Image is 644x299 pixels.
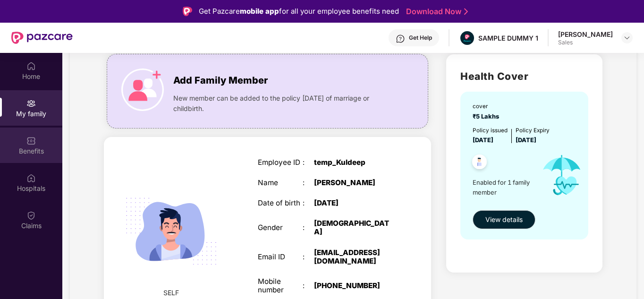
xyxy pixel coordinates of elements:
div: cover [473,102,502,111]
span: New member can be added to the policy [DATE] of marriage or childbirth. [173,93,392,114]
div: SAMPLE DUMMY 1 [478,34,538,43]
span: [DATE] [473,137,493,144]
img: icon [121,68,164,111]
div: temp_Kuldeep [314,158,393,167]
button: View details [473,210,535,229]
img: svg+xml;base64,PHN2ZyBpZD0iQ2xhaW0iIHhtbG5zPSJodHRwOi8vd3d3LnczLm9yZy8yMDAwL3N2ZyIgd2lkdGg9IjIwIi... [26,211,36,220]
span: View details [485,214,523,225]
div: : [303,282,314,290]
img: svg+xml;base64,PHN2ZyBpZD0iQmVuZWZpdHMiIHhtbG5zPSJodHRwOi8vd3d3LnczLm9yZy8yMDAwL3N2ZyIgd2lkdGg9Ij... [26,136,36,145]
h2: Health Cover [460,68,588,84]
div: Policy Expiry [516,126,550,135]
div: [DATE] [314,199,393,207]
img: svg+xml;base64,PHN2ZyBpZD0iSGVscC0zMngzMiIgeG1sbnM9Imh0dHA6Ly93d3cudzMub3JnLzIwMDAvc3ZnIiB3aWR0aD... [396,34,405,43]
div: Get Help [409,34,432,42]
img: svg+xml;base64,PHN2ZyB4bWxucz0iaHR0cDovL3d3dy53My5vcmcvMjAwMC9zdmciIHdpZHRoPSIyMjQiIGhlaWdodD0iMT... [115,175,228,288]
img: svg+xml;base64,PHN2ZyB3aWR0aD0iMjAiIGhlaWdodD0iMjAiIHZpZXdCb3g9IjAgMCAyMCAyMCIgZmlsbD0ibm9uZSIgeG... [26,99,36,108]
div: Date of birth [258,199,303,207]
div: [EMAIL_ADDRESS][DOMAIN_NAME] [314,248,393,265]
div: Get Pazcare for all your employee benefits need [199,6,399,17]
div: Employee ID [258,158,303,167]
div: : [303,223,314,232]
div: Name [258,179,303,187]
a: Download Now [406,7,465,17]
div: Gender [258,223,303,232]
img: Pazcare_Alternative_logo-01-01.png [460,31,474,45]
span: Enabled for 1 family member [473,178,534,197]
img: svg+xml;base64,PHN2ZyB4bWxucz0iaHR0cDovL3d3dy53My5vcmcvMjAwMC9zdmciIHdpZHRoPSI0OC45NDMiIGhlaWdodD... [468,152,491,175]
img: svg+xml;base64,PHN2ZyBpZD0iSG9tZSIgeG1sbnM9Imh0dHA6Ly93d3cudzMub3JnLzIwMDAvc3ZnIiB3aWR0aD0iMjAiIG... [26,61,36,71]
div: : [303,253,314,261]
span: [DATE] [516,137,536,144]
div: : [303,158,314,167]
div: [PERSON_NAME] [314,179,393,187]
div: Mobile number [258,277,303,294]
img: svg+xml;base64,PHN2ZyBpZD0iRHJvcGRvd24tMzJ4MzIiIHhtbG5zPSJodHRwOi8vd3d3LnczLm9yZy8yMDAwL3N2ZyIgd2... [623,34,631,42]
span: Add Family Member [173,73,268,88]
img: Logo [183,7,192,16]
div: [PHONE_NUMBER] [314,282,393,290]
div: : [303,179,314,187]
div: Policy issued [473,126,508,135]
img: Stroke [464,7,468,17]
div: Email ID [258,253,303,261]
img: icon [534,145,589,205]
div: : [303,199,314,207]
span: ₹5 Lakhs [473,113,502,120]
div: [DEMOGRAPHIC_DATA] [314,219,393,236]
span: SELF [163,288,179,298]
img: New Pazcare Logo [11,32,73,44]
div: [PERSON_NAME] [558,30,613,39]
div: Sales [558,39,613,46]
strong: mobile app [240,7,279,16]
img: svg+xml;base64,PHN2ZyBpZD0iSG9zcGl0YWxzIiB4bWxucz0iaHR0cDovL3d3dy53My5vcmcvMjAwMC9zdmciIHdpZHRoPS... [26,173,36,183]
